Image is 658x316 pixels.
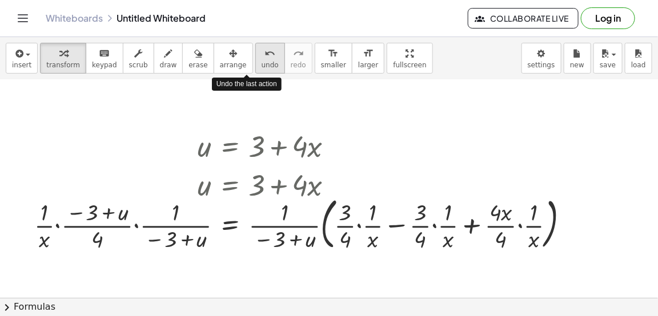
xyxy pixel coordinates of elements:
[358,61,378,69] span: larger
[46,13,103,24] a: Whiteboards
[293,47,304,60] i: redo
[521,43,561,74] button: settings
[393,61,426,69] span: fullscreen
[570,61,584,69] span: new
[625,43,652,74] button: load
[262,61,279,69] span: undo
[631,61,646,69] span: load
[264,47,275,60] i: undo
[6,43,38,74] button: insert
[284,43,312,74] button: redoredo
[600,61,616,69] span: save
[40,43,86,74] button: transform
[255,43,285,74] button: undoundo
[593,43,623,74] button: save
[321,61,346,69] span: smaller
[99,47,110,60] i: keyboard
[315,43,352,74] button: format_sizesmaller
[291,61,306,69] span: redo
[123,43,154,74] button: scrub
[328,47,339,60] i: format_size
[352,43,384,74] button: format_sizelarger
[214,43,253,74] button: arrange
[581,7,635,29] button: Log in
[468,8,579,29] button: Collaborate Live
[86,43,123,74] button: keyboardkeypad
[564,43,591,74] button: new
[92,61,117,69] span: keypad
[363,47,374,60] i: format_size
[12,61,31,69] span: insert
[212,78,282,91] div: Undo the last action
[46,61,80,69] span: transform
[129,61,148,69] span: scrub
[220,61,247,69] span: arrange
[387,43,432,74] button: fullscreen
[154,43,183,74] button: draw
[188,61,207,69] span: erase
[160,61,177,69] span: draw
[182,43,214,74] button: erase
[528,61,555,69] span: settings
[478,13,569,23] span: Collaborate Live
[14,9,32,27] button: Toggle navigation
